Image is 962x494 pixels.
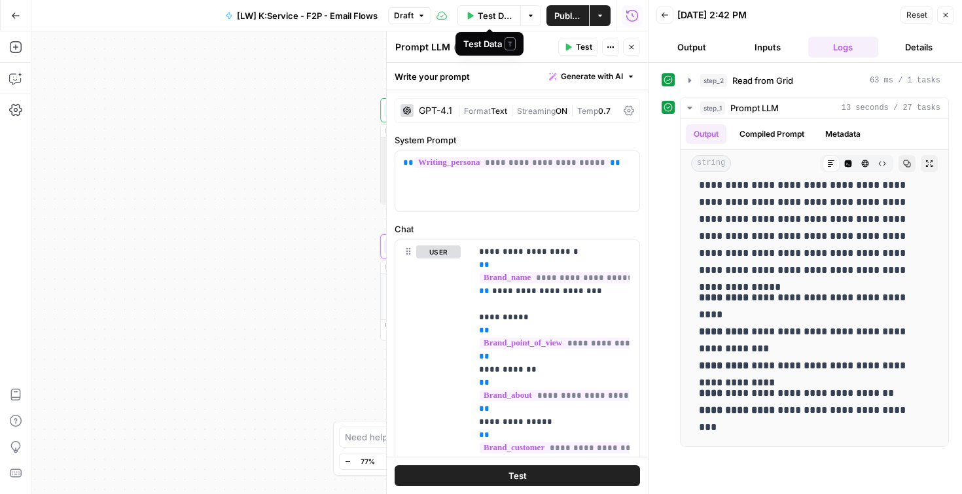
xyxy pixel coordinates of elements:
[395,133,640,147] label: System Prompt
[700,74,727,87] span: step_2
[730,101,779,115] span: Prompt LLM
[681,97,948,118] button: 13 seconds / 27 tasks
[817,124,868,144] button: Metadata
[507,103,517,116] span: |
[900,7,933,24] button: Reset
[883,37,954,58] button: Details
[546,5,589,26] button: Publish
[464,106,491,116] span: Format
[554,9,581,22] span: Publish
[842,102,940,114] span: 13 seconds / 27 tasks
[505,37,516,50] span: T
[395,465,640,486] button: Test
[463,37,516,50] div: Test Data
[387,63,648,90] div: Write your prompt
[561,71,623,82] span: Generate with AI
[656,37,727,58] button: Output
[394,10,414,22] span: Draft
[686,124,726,144] button: Output
[681,119,948,446] div: 13 seconds / 27 tasks
[454,41,487,54] span: ( step_1 )
[416,245,461,258] button: user
[419,106,452,115] div: GPT-4.1
[576,41,592,53] span: Test
[691,155,731,172] span: string
[598,106,611,116] span: 0.7
[237,9,378,22] span: [LW] K:Service - F2P - Email Flows
[732,74,793,87] span: Read from Grid
[556,106,567,116] span: ON
[567,103,577,116] span: |
[732,37,803,58] button: Inputs
[491,106,507,116] span: Text
[906,9,927,21] span: Reset
[544,68,640,85] button: Generate with AI
[700,101,725,115] span: step_1
[457,103,464,116] span: |
[558,39,598,56] button: Test
[388,7,431,24] button: Draft
[361,456,375,467] span: 77%
[732,124,812,144] button: Compiled Prompt
[870,75,940,86] span: 63 ms / 1 tasks
[681,70,948,91] button: 63 ms / 1 tasks
[395,222,640,236] label: Chat
[217,5,385,26] button: [LW] K:Service - F2P - Email Flows
[517,106,556,116] span: Streaming
[478,9,513,22] span: Test Data
[457,5,522,26] button: Test Data
[395,41,450,54] textarea: Prompt LLM
[577,106,598,116] span: Temp
[808,37,879,58] button: Logs
[508,469,527,482] span: Test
